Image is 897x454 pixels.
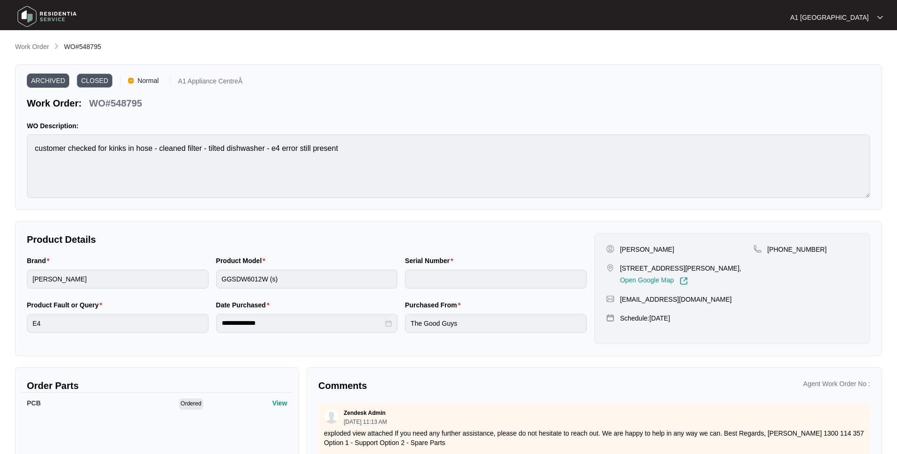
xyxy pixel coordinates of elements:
[178,78,242,88] p: A1 Appliance CentreÂ
[216,270,398,289] input: Product Model
[27,300,106,310] label: Product Fault or Query
[222,318,384,328] input: Date Purchased
[620,245,674,254] p: [PERSON_NAME]
[272,398,287,408] p: View
[768,245,827,254] p: [PHONE_NUMBER]
[606,314,614,322] img: map-pin
[405,256,457,265] label: Serial Number
[606,245,614,253] img: user-pin
[89,97,142,110] p: WO#548795
[318,379,588,392] p: Comments
[13,42,51,52] a: Work Order
[679,277,688,285] img: Link-External
[405,314,587,333] input: Purchased From
[606,264,614,272] img: map-pin
[27,314,209,333] input: Product Fault or Query
[64,43,101,50] span: WO#548795
[620,314,670,323] p: Schedule: [DATE]
[405,300,464,310] label: Purchased From
[53,42,60,50] img: chevron-right
[790,13,869,22] p: A1 [GEOGRAPHIC_DATA]
[27,256,53,265] label: Brand
[753,245,762,253] img: map-pin
[27,74,69,88] span: ARCHIVED
[15,42,49,51] p: Work Order
[27,134,870,198] textarea: customer checked for kinks in hose - cleaned filter - tilted dishwasher - e4 error still present
[216,256,269,265] label: Product Model
[620,264,742,273] p: [STREET_ADDRESS][PERSON_NAME],
[803,379,870,388] p: Agent Work Order No :
[877,15,883,20] img: dropdown arrow
[405,270,587,289] input: Serial Number
[27,379,287,392] p: Order Parts
[216,300,273,310] label: Date Purchased
[344,419,387,425] p: [DATE] 11:13 AM
[128,78,134,83] img: Vercel Logo
[606,295,614,303] img: map-pin
[27,121,870,131] p: WO Description:
[324,410,339,424] img: user.svg
[27,233,587,246] p: Product Details
[344,409,386,417] p: Zendesk Admin
[14,2,80,31] img: residentia service logo
[27,97,81,110] p: Work Order:
[179,398,203,410] span: Ordered
[77,74,113,88] span: CLOSED
[134,74,162,88] span: Normal
[324,429,865,447] p: exploded view attached If you need any further assistance, please do not hesitate to reach out. W...
[620,295,732,304] p: [EMAIL_ADDRESS][DOMAIN_NAME]
[27,270,209,289] input: Brand
[27,399,41,407] span: PCB
[620,277,688,285] a: Open Google Map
